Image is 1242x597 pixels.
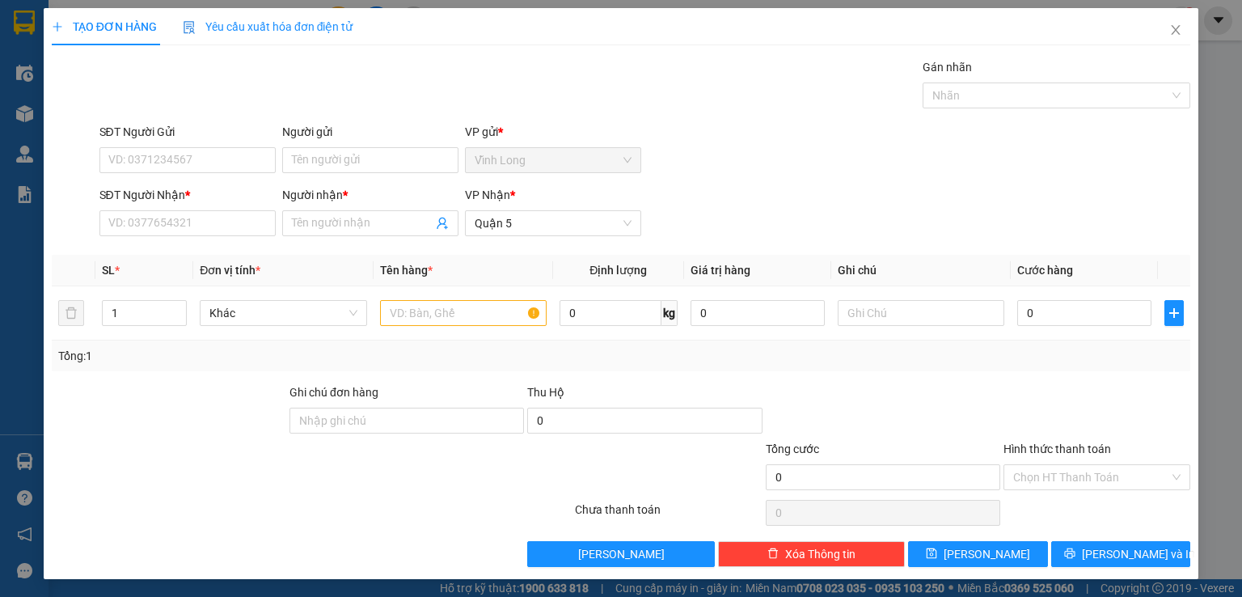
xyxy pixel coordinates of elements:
[1064,548,1075,561] span: printer
[1169,23,1182,36] span: close
[527,386,564,399] span: Thu Hộ
[99,123,276,141] div: SĐT Người Gửi
[200,264,260,277] span: Đơn vị tính
[527,541,714,567] button: [PERSON_NAME]
[58,300,84,326] button: delete
[1051,541,1191,567] button: printer[PERSON_NAME] và In
[589,264,647,277] span: Định lượng
[767,548,779,561] span: delete
[838,300,1004,326] input: Ghi Chú
[475,148,632,172] span: Vĩnh Long
[102,264,115,277] span: SL
[58,347,480,365] div: Tổng: 1
[1164,300,1184,326] button: plus
[1017,264,1073,277] span: Cước hàng
[691,264,750,277] span: Giá trị hàng
[465,123,641,141] div: VP gửi
[289,386,378,399] label: Ghi chú đơn hàng
[183,20,353,33] span: Yêu cầu xuất hóa đơn điện tử
[718,541,905,567] button: deleteXóa Thông tin
[475,211,632,235] span: Quận 5
[1153,8,1198,53] button: Close
[99,186,276,204] div: SĐT Người Nhận
[923,61,972,74] label: Gán nhãn
[380,264,433,277] span: Tên hàng
[436,217,449,230] span: user-add
[282,186,458,204] div: Người nhận
[1082,545,1195,563] span: [PERSON_NAME] và In
[380,300,547,326] input: VD: Bàn, Ghế
[908,541,1048,567] button: save[PERSON_NAME]
[766,442,819,455] span: Tổng cước
[1165,307,1183,320] span: plus
[209,301,357,325] span: Khác
[52,21,63,32] span: plus
[578,545,665,563] span: [PERSON_NAME]
[831,255,1011,286] th: Ghi chú
[944,545,1030,563] span: [PERSON_NAME]
[785,545,855,563] span: Xóa Thông tin
[661,300,678,326] span: kg
[926,548,937,561] span: save
[1003,442,1111,455] label: Hình thức thanh toán
[52,20,157,33] span: TẠO ĐƠN HÀNG
[465,188,510,201] span: VP Nhận
[691,300,825,326] input: 0
[289,408,524,434] input: Ghi chú đơn hàng
[282,123,458,141] div: Người gửi
[573,501,763,529] div: Chưa thanh toán
[183,21,196,34] img: icon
